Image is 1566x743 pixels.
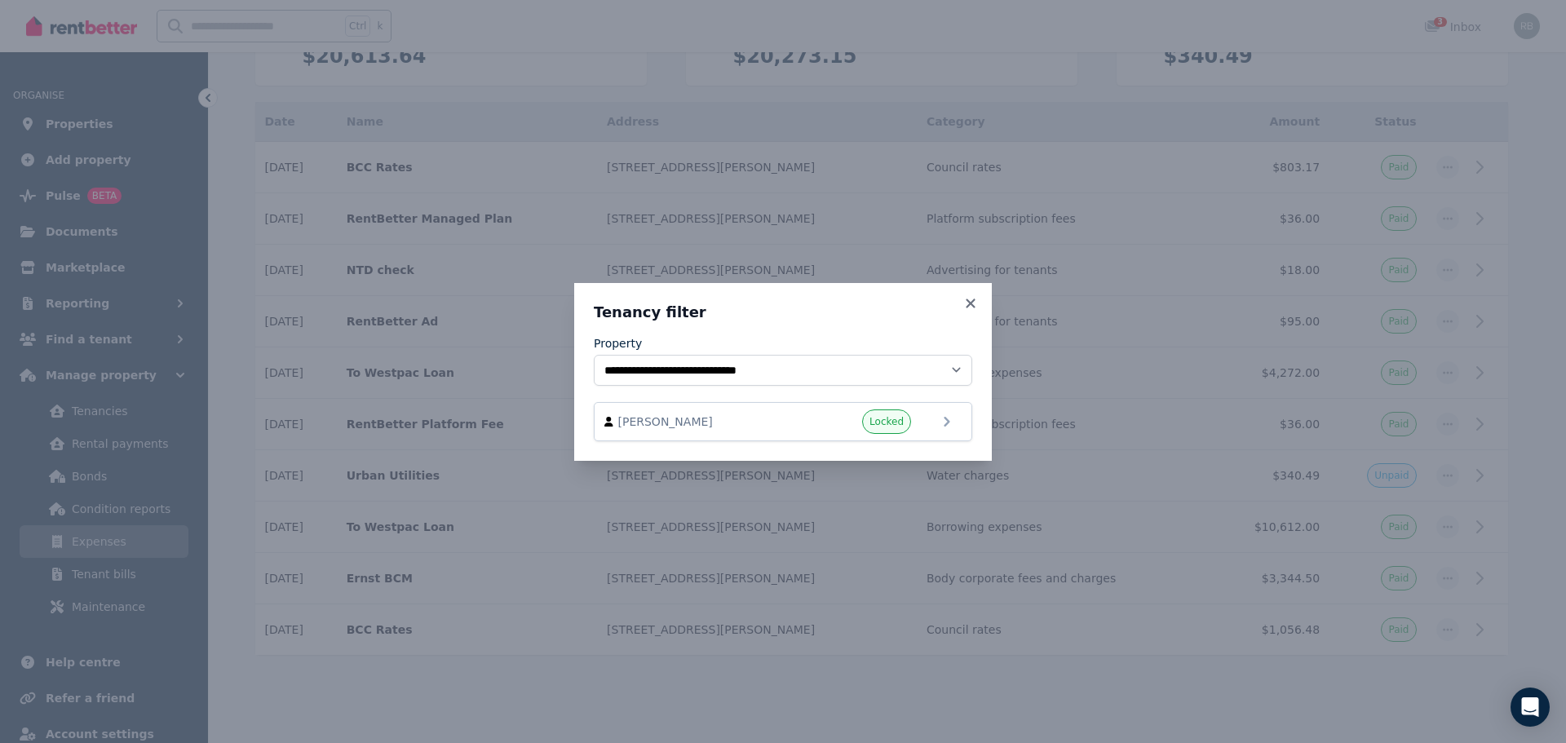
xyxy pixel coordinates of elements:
[594,303,972,322] h3: Tenancy filter
[594,402,972,441] a: [PERSON_NAME]Locked
[1511,688,1550,727] div: Open Intercom Messenger
[869,415,904,428] span: Locked
[618,414,804,430] span: [PERSON_NAME]
[594,335,642,352] label: Property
